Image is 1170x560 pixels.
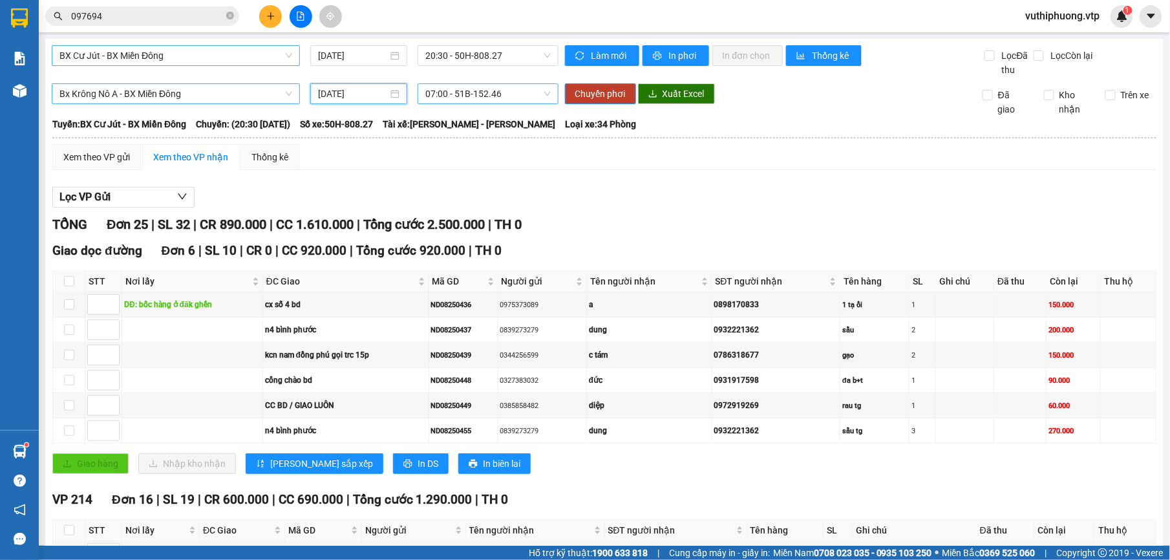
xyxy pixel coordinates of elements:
div: Xem theo VP nhận [153,150,228,164]
button: bar-chartThống kê [786,45,862,66]
button: printerIn DS [393,453,449,474]
img: logo-vxr [11,8,28,28]
img: warehouse-icon [13,445,27,458]
button: aim [319,5,342,28]
input: 14/08/2025 [318,87,388,101]
div: 2 [911,325,933,336]
button: plus [259,5,282,28]
span: CR 600.000 [204,492,269,507]
span: ĐC Giao [266,274,416,288]
sup: 1 [1123,6,1133,15]
strong: 0369 525 060 [980,548,1036,558]
input: Tìm tên, số ĐT hoặc mã đơn [71,9,224,23]
button: syncLàm mới [565,45,639,66]
span: TỔNG [52,217,87,232]
span: Nơi lấy [125,274,250,288]
span: CR 0 [246,243,272,258]
span: In phơi [669,48,699,63]
td: diệp [587,393,712,418]
strong: 0708 023 035 - 0935 103 250 [814,548,932,558]
span: | [156,492,160,507]
span: plus [266,12,275,21]
span: CC 1.610.000 [276,217,354,232]
div: 0786318677 [714,349,838,361]
td: dung [587,418,712,444]
span: | [272,492,275,507]
div: 0839273279 [500,325,584,336]
th: STT [85,271,122,292]
span: caret-down [1145,10,1157,22]
th: Tên hàng [747,520,824,541]
div: 270.000 [1048,425,1098,436]
button: downloadNhập kho nhận [138,453,236,474]
button: Chuyển phơi [565,83,636,104]
span: Đơn 6 [162,243,196,258]
span: download [648,89,657,100]
sup: 1 [25,443,28,447]
span: Nơi lấy [125,523,186,537]
th: SL [909,271,936,292]
button: uploadGiao hàng [52,453,129,474]
td: ND08250449 [429,393,498,418]
div: DĐ: bốc hàng ở đăk ghền [124,299,261,311]
span: printer [469,459,478,469]
td: 0931917598 [712,368,841,393]
th: Ghi chú [936,271,994,292]
div: 0932221362 [714,425,838,437]
span: | [275,243,279,258]
span: SĐT người nhận [716,274,827,288]
div: 60.000 [1048,400,1098,411]
button: Lọc VP Gửi [52,187,195,208]
span: Thống kê [813,48,851,63]
img: solution-icon [13,52,27,65]
span: TH 0 [495,217,522,232]
th: Còn lại [1035,520,1095,541]
span: TH 0 [482,492,509,507]
td: 0932221362 [712,318,841,343]
div: ND08250436 [431,299,496,310]
span: [PERSON_NAME] sắp xếp [270,457,373,471]
span: 17:13:39 [DATE] [123,58,182,68]
div: ND08250439 [431,350,496,361]
span: sync [575,51,586,61]
span: | [270,217,273,232]
div: ND08250449 [431,400,496,411]
th: Đã thu [977,520,1035,541]
div: rau tg [842,400,907,411]
img: warehouse-icon [13,84,27,98]
span: Tên người nhận [469,523,591,537]
div: 0344256599 [500,350,584,361]
span: CC 690.000 [279,492,343,507]
span: Hỗ trợ kỹ thuật: [529,546,648,560]
span: Số xe: 50H-808.27 [300,117,373,131]
span: Xuất Excel [663,87,705,101]
th: Thu hộ [1101,271,1156,292]
div: 1 [911,299,933,310]
strong: 1900 633 818 [592,548,648,558]
div: kcn nam đồng phú gọi trc 15p [265,349,427,361]
div: 0975373089 [500,299,584,310]
div: đức [589,374,710,387]
td: a [587,292,712,318]
span: aim [326,12,335,21]
img: icon-new-feature [1116,10,1128,22]
span: printer [653,51,664,61]
td: ND08250437 [429,318,498,343]
span: PV Cư Jút [44,91,72,98]
span: bar-chart [796,51,807,61]
span: Làm mới [591,48,629,63]
span: | [476,492,479,507]
span: sort-ascending [256,459,265,469]
span: Tên người nhận [590,274,699,288]
span: CR 890.000 [200,217,266,232]
div: sầu [842,325,907,336]
span: Lọc Đã thu [997,48,1034,77]
div: c tám [589,349,710,361]
button: caret-down [1140,5,1162,28]
strong: BIÊN NHẬN GỬI HÀNG HOÁ [45,78,150,87]
div: 0839273279 [500,425,584,436]
span: Tổng cước 2.500.000 [363,217,485,232]
img: logo [13,29,30,61]
td: đức [587,368,712,393]
td: 0932221362 [712,418,841,444]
